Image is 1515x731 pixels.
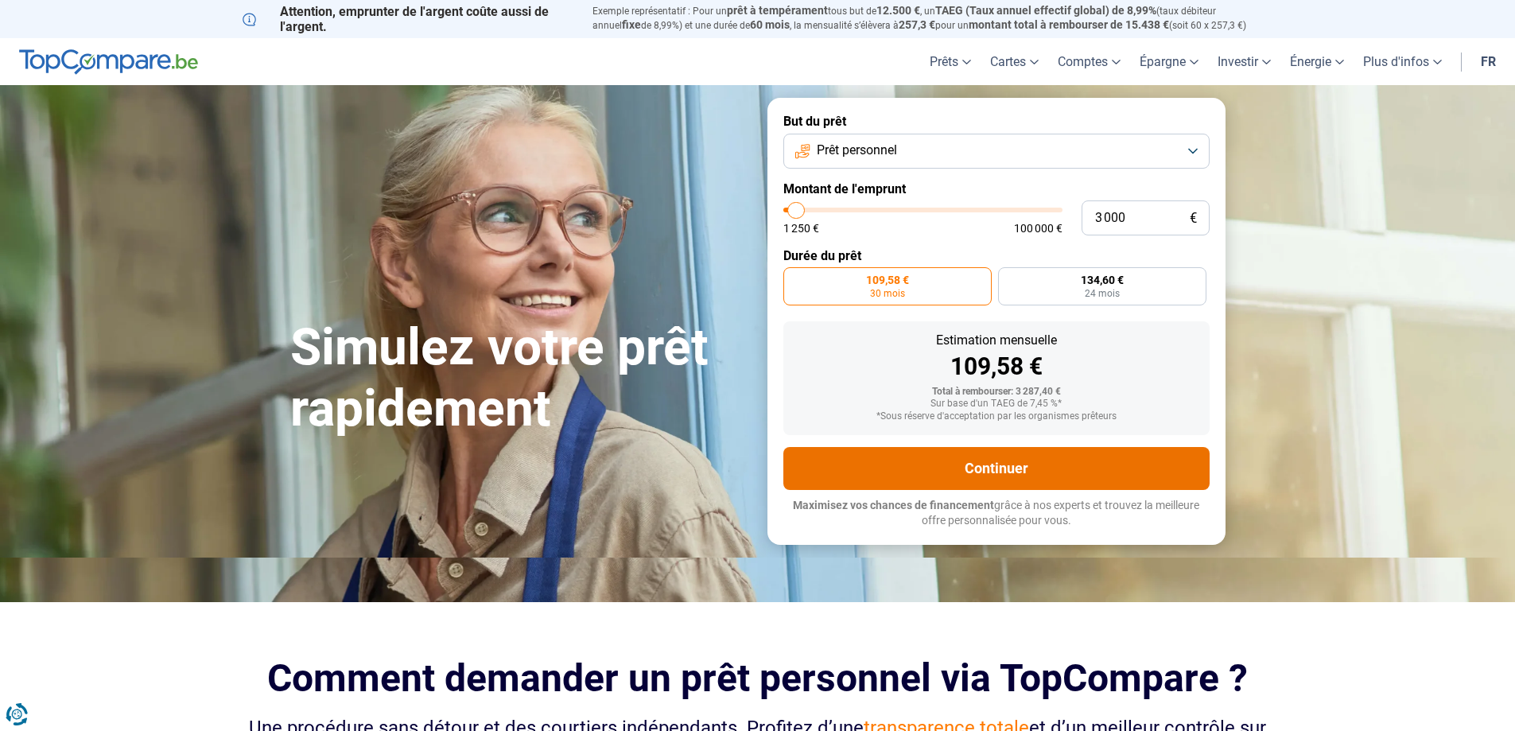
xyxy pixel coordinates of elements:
[1085,289,1120,298] span: 24 mois
[796,411,1197,422] div: *Sous réserve d'acceptation par les organismes prêteurs
[750,18,790,31] span: 60 mois
[1190,212,1197,225] span: €
[243,656,1273,700] h2: Comment demander un prêt personnel via TopCompare ?
[1354,38,1451,85] a: Plus d'infos
[817,142,897,159] span: Prêt personnel
[783,181,1210,196] label: Montant de l'emprunt
[870,289,905,298] span: 30 mois
[935,4,1156,17] span: TAEG (Taux annuel effectif global) de 8,99%
[622,18,641,31] span: fixe
[592,4,1273,33] p: Exemple représentatif : Pour un tous but de , un (taux débiteur annuel de 8,99%) et une durée de ...
[1048,38,1130,85] a: Comptes
[920,38,981,85] a: Prêts
[783,447,1210,490] button: Continuer
[783,114,1210,129] label: But du prêt
[783,134,1210,169] button: Prêt personnel
[290,317,748,440] h1: Simulez votre prêt rapidement
[783,248,1210,263] label: Durée du prêt
[796,399,1197,410] div: Sur base d'un TAEG de 7,45 %*
[796,387,1197,398] div: Total à rembourser: 3 287,40 €
[876,4,920,17] span: 12.500 €
[19,49,198,75] img: TopCompare
[1280,38,1354,85] a: Énergie
[783,223,819,234] span: 1 250 €
[727,4,828,17] span: prêt à tempérament
[969,18,1169,31] span: montant total à rembourser de 15.438 €
[866,274,909,286] span: 109,58 €
[796,355,1197,379] div: 109,58 €
[1208,38,1280,85] a: Investir
[1014,223,1062,234] span: 100 000 €
[243,4,573,34] p: Attention, emprunter de l'argent coûte aussi de l'argent.
[796,334,1197,347] div: Estimation mensuelle
[1471,38,1505,85] a: fr
[981,38,1048,85] a: Cartes
[783,498,1210,529] p: grâce à nos experts et trouvez la meilleure offre personnalisée pour vous.
[793,499,994,511] span: Maximisez vos chances de financement
[1081,274,1124,286] span: 134,60 €
[899,18,935,31] span: 257,3 €
[1130,38,1208,85] a: Épargne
